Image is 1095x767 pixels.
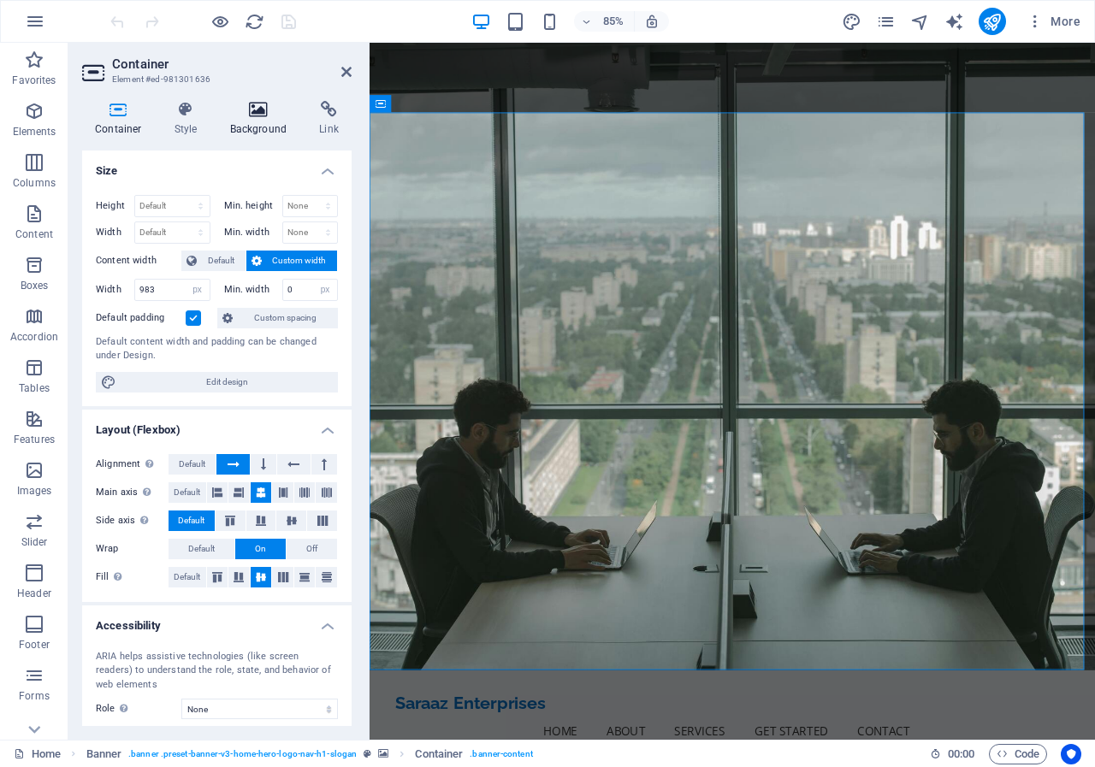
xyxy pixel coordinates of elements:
[96,335,338,363] div: Default content width and padding can be changed under Design.
[948,744,974,764] span: 00 00
[1061,744,1081,764] button: Usercentrics
[246,251,338,271] button: Custom width
[378,749,388,758] i: This element contains a background
[244,11,264,32] button: reload
[910,12,930,32] i: Navigator
[96,454,169,475] label: Alignment
[235,539,286,559] button: On
[128,744,357,764] span: . banner .preset-banner-v3-home-hero-logo-nav-h1-slogan
[14,433,55,446] p: Features
[181,251,246,271] button: Default
[96,308,186,328] label: Default padding
[121,372,333,392] span: Edit design
[217,308,338,328] button: Custom spacing
[876,12,896,32] i: Pages (Ctrl+Alt+S)
[930,744,975,764] h6: Session time
[96,650,338,693] div: ARIA helps assistive technologies (like screen readers) to understand the role, state, and behavi...
[14,744,61,764] a: Click to cancel selection. Double-click to open Pages
[224,227,282,237] label: Min. width
[574,11,635,32] button: 85%
[13,176,56,190] p: Columns
[306,539,317,559] span: Off
[306,101,352,137] h4: Link
[12,74,56,87] p: Favorites
[169,539,234,559] button: Default
[96,567,169,587] label: Fill
[217,101,307,137] h4: Background
[17,587,51,600] p: Header
[162,101,217,137] h4: Style
[238,308,333,328] span: Custom spacing
[287,539,337,559] button: Off
[224,285,282,294] label: Min. width
[21,535,48,549] p: Slider
[1020,8,1087,35] button: More
[600,11,627,32] h6: 85%
[960,747,962,760] span: :
[17,484,52,498] p: Images
[86,744,533,764] nav: breadcrumb
[944,12,964,32] i: AI Writer
[944,11,965,32] button: text_generator
[112,56,352,72] h2: Container
[982,12,1002,32] i: Publish
[96,285,134,294] label: Width
[96,201,134,210] label: Height
[842,12,861,32] i: Design (Ctrl+Alt+Y)
[842,11,862,32] button: design
[179,454,205,475] span: Default
[19,638,50,652] p: Footer
[96,251,181,271] label: Content width
[15,227,53,241] p: Content
[82,410,352,440] h4: Layout (Flexbox)
[82,101,162,137] h4: Container
[174,567,200,587] span: Default
[19,689,50,703] p: Forms
[1027,13,1080,30] span: More
[169,567,206,587] button: Default
[96,699,133,719] span: Role
[364,749,371,758] i: This element is a customizable preset
[989,744,1047,764] button: Code
[644,14,660,29] i: On resize automatically adjust zoom level to fit chosen device.
[82,605,352,636] h4: Accessibility
[169,454,216,475] button: Default
[224,201,282,210] label: Min. height
[96,510,169,531] label: Side axis
[96,539,169,559] label: Wrap
[979,8,1006,35] button: publish
[13,125,56,139] p: Elements
[997,744,1039,764] span: Code
[245,12,264,32] i: Reload page
[415,744,463,764] span: Click to select. Double-click to edit
[178,510,204,531] span: Default
[96,482,169,503] label: Main axis
[96,372,338,392] button: Edit design
[202,251,240,271] span: Default
[255,539,266,559] span: On
[470,744,532,764] span: . banner-content
[174,482,200,503] span: Default
[21,279,49,292] p: Boxes
[19,381,50,395] p: Tables
[82,150,352,181] h4: Size
[267,251,333,271] span: Custom width
[10,330,58,344] p: Accordion
[96,227,134,237] label: Width
[876,11,897,32] button: pages
[910,11,931,32] button: navigator
[112,72,317,87] h3: Element #ed-981301636
[169,510,215,531] button: Default
[169,482,206,503] button: Default
[210,11,230,32] button: Click here to leave preview mode and continue editing
[86,744,122,764] span: Click to select. Double-click to edit
[188,539,215,559] span: Default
